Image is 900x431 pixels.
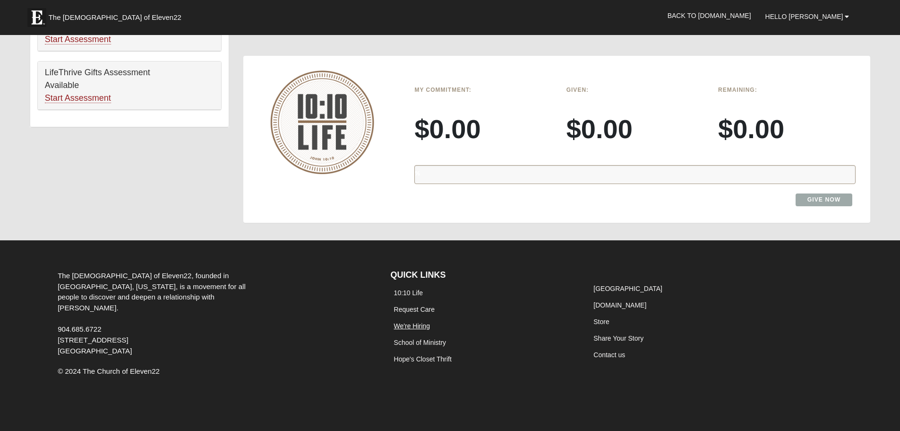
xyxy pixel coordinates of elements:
a: Hope's Closet Thrift [394,355,452,363]
a: 10:10 Life [394,289,423,297]
a: Request Care [394,306,435,313]
img: Eleven22 logo [27,8,46,27]
a: Give Now [796,194,853,206]
a: Hello [PERSON_NAME] [758,5,857,28]
h4: QUICK LINKS [391,270,576,281]
h3: $0.00 [718,113,856,145]
span: The [DEMOGRAPHIC_DATA] of Eleven22 [49,13,181,22]
a: Share Your Story [593,334,643,342]
span: [GEOGRAPHIC_DATA] [58,347,132,355]
div: The [DEMOGRAPHIC_DATA] of Eleven22, founded in [GEOGRAPHIC_DATA], [US_STATE], is a movement for a... [51,271,273,357]
a: Back to [DOMAIN_NAME] [660,4,758,27]
a: Start Assessment [45,35,111,44]
span: Hello [PERSON_NAME] [765,13,843,20]
h6: Remaining: [718,87,856,93]
a: We're Hiring [394,322,430,330]
h3: $0.00 [414,113,552,145]
h6: Given: [566,87,704,93]
a: The [DEMOGRAPHIC_DATA] of Eleven22 [23,3,212,27]
h3: $0.00 [566,113,704,145]
a: School of Ministry [394,339,446,346]
a: Contact us [593,351,625,359]
img: 10-10-Life-logo-round-no-scripture.png [270,70,374,174]
a: [DOMAIN_NAME] [593,301,646,309]
a: [GEOGRAPHIC_DATA] [593,285,662,292]
span: © 2024 The Church of Eleven22 [58,367,160,375]
a: Start Assessment [45,93,111,103]
div: LifeThrive Gifts Assessment Available [38,62,221,110]
h6: My Commitment: [414,87,552,93]
a: Store [593,318,609,325]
